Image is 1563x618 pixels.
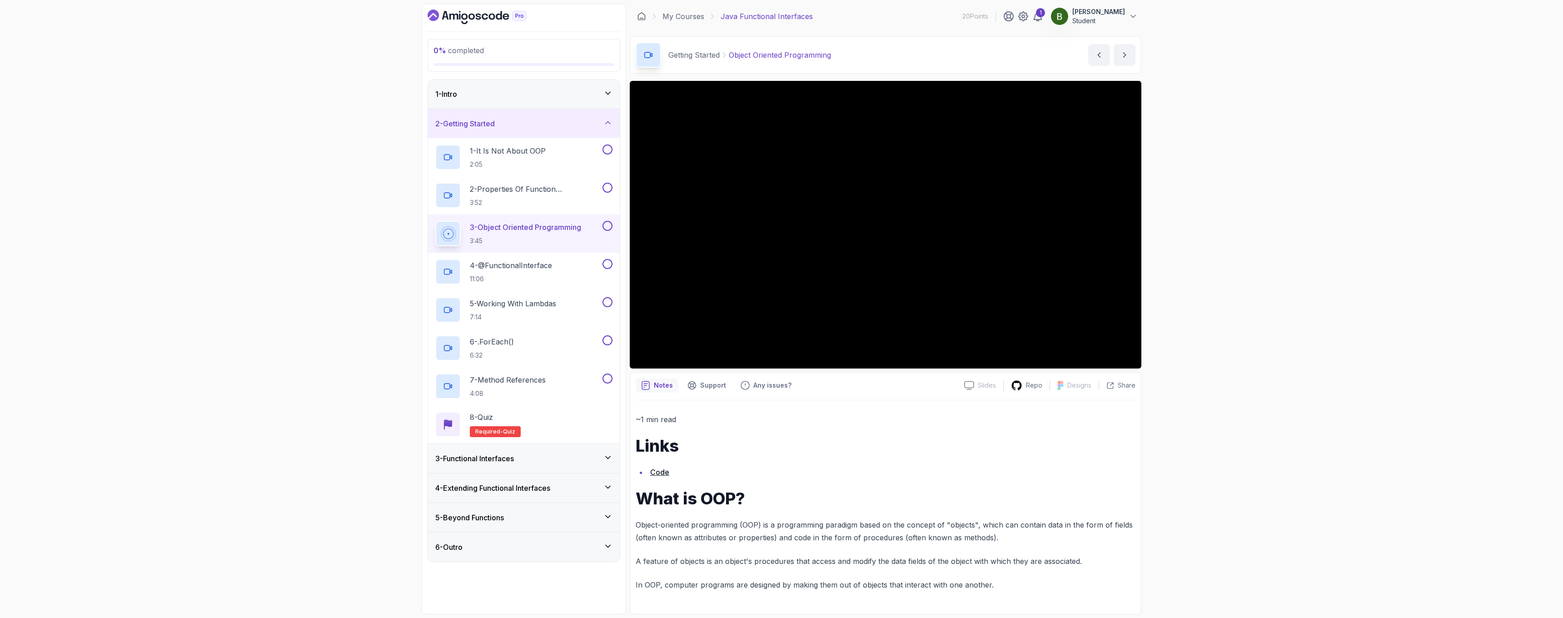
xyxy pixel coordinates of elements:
[428,444,620,473] button: 3-Functional Interfaces
[735,378,797,393] button: Feedback button
[700,381,726,390] p: Support
[475,428,503,435] span: Required-
[1099,381,1135,390] button: Share
[435,183,612,208] button: 2-Properties Of Function Programming3:52
[1026,381,1042,390] p: Repo
[435,512,504,523] h3: 5 - Beyond Functions
[753,381,791,390] p: Any issues?
[636,489,1135,508] h1: What is OOP?
[1004,380,1050,391] a: Repo
[435,542,463,553] h3: 6 - Outro
[721,11,813,22] p: Java Functional Interfaces
[470,222,581,233] p: 3 - Object Oriented Programming
[636,518,1135,544] p: Object-oriented programming (OOP) is a programming paradigm based on the concept of "objects", wh...
[435,374,612,399] button: 7-Method References4:08
[435,453,514,464] h3: 3 - Functional Interfaces
[428,10,548,24] a: Dashboard
[470,198,601,207] p: 3:52
[470,298,556,309] p: 5 - Working With Lambdas
[637,12,646,21] a: Dashboard
[470,145,546,156] p: 1 - It Is Not About OOP
[470,389,546,398] p: 4:08
[435,89,457,100] h3: 1 - Intro
[682,378,732,393] button: Support button
[1050,7,1138,25] button: user profile image[PERSON_NAME]Student
[650,468,669,477] a: Code
[636,578,1135,591] p: In OOP, computer programs are designed by making them out of objects that interact with one another.
[636,437,1135,455] h1: Links
[435,335,612,361] button: 6-.forEach()6:32
[1114,44,1135,66] button: next content
[1032,11,1043,22] a: 1
[470,336,514,347] p: 6 - .forEach()
[470,313,556,322] p: 7:14
[636,413,1135,426] p: ~1 min read
[630,81,1141,369] iframe: 3 - OOP
[435,297,612,323] button: 5-Working With Lambdas7:14
[978,381,996,390] p: Slides
[433,46,446,55] span: 0 %
[1072,16,1125,25] p: Student
[428,80,620,109] button: 1-Intro
[1072,7,1125,16] p: [PERSON_NAME]
[654,381,673,390] p: Notes
[470,351,514,360] p: 6:32
[962,12,988,21] p: 20 Points
[636,378,678,393] button: notes button
[435,145,612,170] button: 1-It Is Not About OOP2:05
[428,473,620,503] button: 4-Extending Functional Interfaces
[470,412,493,423] p: 8 - Quiz
[470,260,552,271] p: 4 - @FunctionalInterface
[668,50,720,60] p: Getting Started
[428,109,620,138] button: 2-Getting Started
[470,184,601,194] p: 2 - Properties Of Function Programming
[435,221,612,246] button: 3-Object Oriented Programming3:45
[636,555,1135,568] p: A feature of objects is an object's procedures that access and modify the data fields of the obje...
[435,412,612,437] button: 8-QuizRequired-quiz
[729,50,831,60] p: Object Oriented Programming
[1118,381,1135,390] p: Share
[503,428,515,435] span: quiz
[470,160,546,169] p: 2:05
[662,11,704,22] a: My Courses
[433,46,484,55] span: completed
[470,374,546,385] p: 7 - Method References
[1067,381,1091,390] p: Designs
[435,483,550,493] h3: 4 - Extending Functional Interfaces
[1088,44,1110,66] button: previous content
[1051,8,1068,25] img: user profile image
[428,533,620,562] button: 6-Outro
[428,503,620,532] button: 5-Beyond Functions
[470,236,581,245] p: 3:45
[470,274,552,284] p: 11:06
[435,259,612,284] button: 4-@FunctionalInterface11:06
[435,118,495,129] h3: 2 - Getting Started
[1036,8,1045,17] div: 1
